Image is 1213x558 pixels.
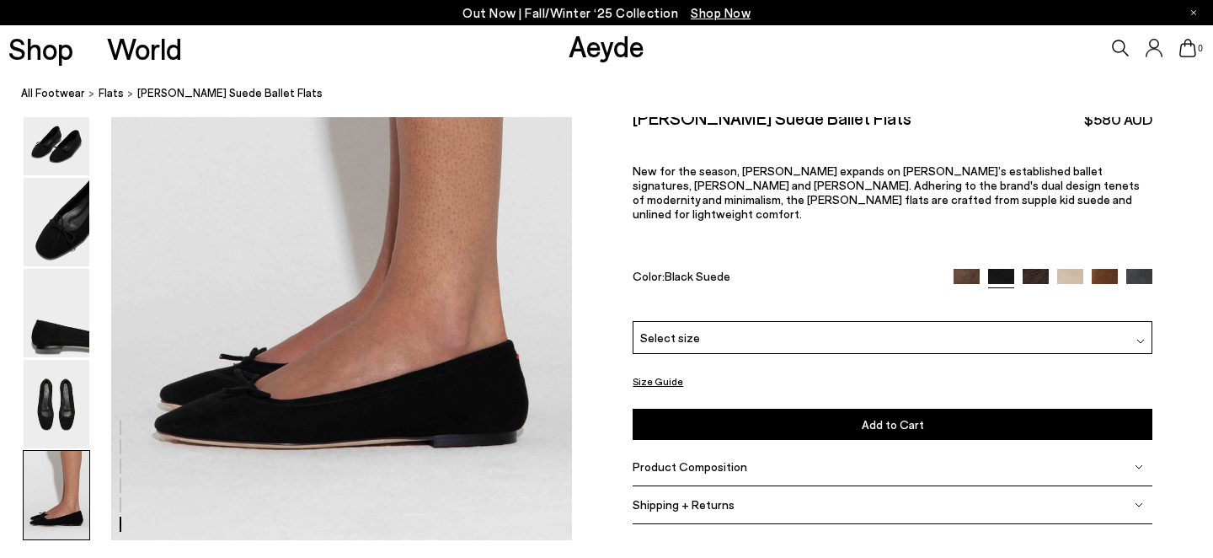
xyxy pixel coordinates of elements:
[99,86,124,99] span: flats
[1196,44,1205,53] span: 0
[640,329,700,346] span: Select size
[1135,501,1143,509] img: svg%3E
[1084,109,1152,130] span: $580 AUD
[633,371,683,392] button: Size Guide
[1136,336,1145,345] img: svg%3E
[633,409,1152,440] button: Add to Cart
[462,3,751,24] p: Out Now | Fall/Winter ‘25 Collection
[99,84,124,102] a: flats
[691,5,751,20] span: Navigate to /collections/new-in
[1135,463,1143,471] img: svg%3E
[21,84,85,102] a: All Footwear
[1179,39,1196,57] a: 0
[569,28,644,63] a: Aeyde
[862,417,924,432] span: Add to Cart
[633,459,747,474] span: Product Composition
[24,87,89,175] img: Delfina Suede Ballet Flats - Image 2
[633,107,911,128] h2: [PERSON_NAME] Suede Ballet Flats
[633,268,937,287] div: Color:
[24,178,89,266] img: Delfina Suede Ballet Flats - Image 3
[107,34,182,63] a: World
[24,269,89,357] img: Delfina Suede Ballet Flats - Image 4
[21,71,1213,117] nav: breadcrumb
[24,360,89,448] img: Delfina Suede Ballet Flats - Image 5
[8,34,73,63] a: Shop
[665,268,730,282] span: Black Suede
[633,497,735,512] span: Shipping + Returns
[633,163,1140,220] span: New for the season, [PERSON_NAME] expands on [PERSON_NAME]’s established ballet signatures, [PERS...
[24,451,89,539] img: Delfina Suede Ballet Flats - Image 6
[137,84,323,102] span: [PERSON_NAME] Suede Ballet Flats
